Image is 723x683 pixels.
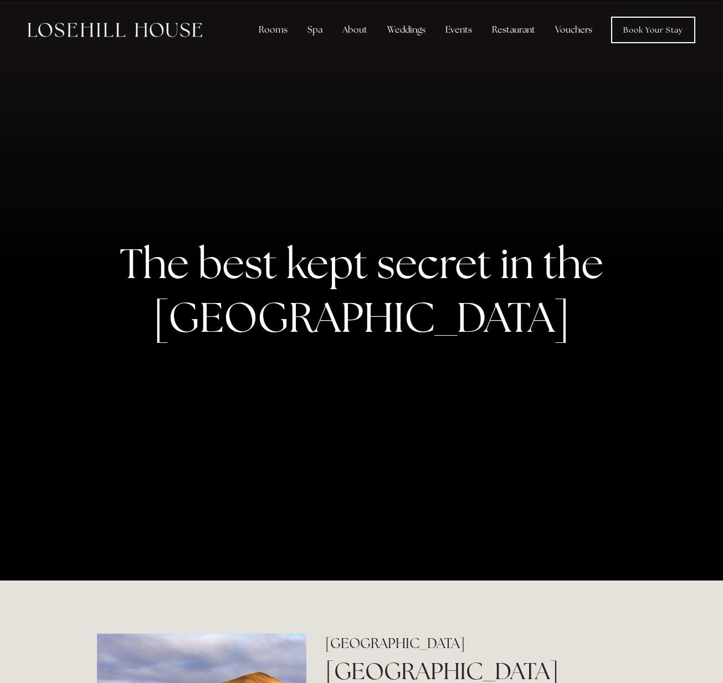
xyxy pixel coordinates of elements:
div: Spa [299,19,331,41]
a: Book Your Stay [611,17,695,43]
a: Vouchers [546,19,601,41]
div: Restaurant [483,19,544,41]
h2: [GEOGRAPHIC_DATA] [325,634,626,653]
div: Rooms [250,19,296,41]
img: Losehill House [28,23,202,37]
div: Weddings [378,19,434,41]
div: About [334,19,376,41]
div: Events [437,19,481,41]
strong: The best kept secret in the [GEOGRAPHIC_DATA] [120,236,612,345]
